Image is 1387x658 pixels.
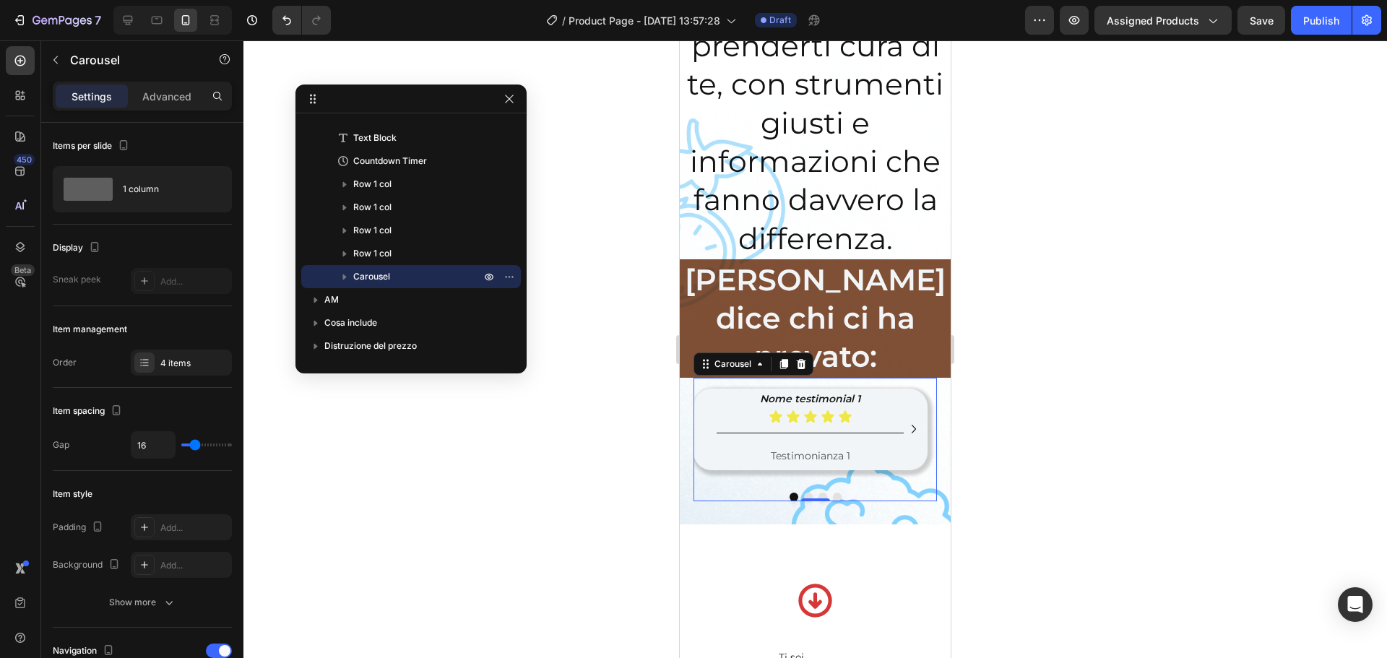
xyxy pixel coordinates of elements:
[1107,13,1199,28] span: Assigned Products
[562,13,566,28] span: /
[14,154,35,165] div: 450
[353,131,397,145] span: Text Block
[353,154,427,168] span: Countdown Timer
[1250,14,1274,27] span: Save
[272,6,331,35] div: Undo/Redo
[680,40,951,658] iframe: Design area
[53,438,69,451] div: Gap
[109,595,176,610] div: Show more
[53,402,125,421] div: Item spacing
[1237,6,1285,35] button: Save
[131,432,175,458] input: Auto
[160,559,228,572] div: Add...
[123,173,211,206] div: 1 column
[53,518,106,537] div: Padding
[160,357,228,370] div: 4 items
[53,323,127,336] div: Item management
[353,223,392,238] span: Row 1 col
[53,137,132,156] div: Items per slide
[1094,6,1232,35] button: Assigned Products
[53,589,232,615] button: Show more
[353,200,392,215] span: Row 1 col
[1303,13,1339,28] div: Publish
[95,12,101,29] p: 7
[324,339,417,353] span: Distruzione del prezzo
[353,177,392,191] span: Row 1 col
[6,6,108,35] button: 7
[72,89,112,104] p: Settings
[11,264,35,276] div: Beta
[142,89,191,104] p: Advanced
[769,14,791,27] span: Draft
[53,488,92,501] div: Item style
[1338,587,1373,622] div: Open Intercom Messenger
[53,273,101,286] div: Sneak peek
[353,269,390,284] span: Carousel
[160,521,228,534] div: Add...
[53,555,123,575] div: Background
[53,238,103,258] div: Display
[324,316,377,330] span: Cosa include
[353,246,392,261] span: Row 1 col
[70,51,193,69] p: Carousel
[324,293,339,307] span: AM
[1291,6,1352,35] button: Publish
[53,356,77,369] div: Order
[569,13,720,28] span: Product Page - [DATE] 13:57:28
